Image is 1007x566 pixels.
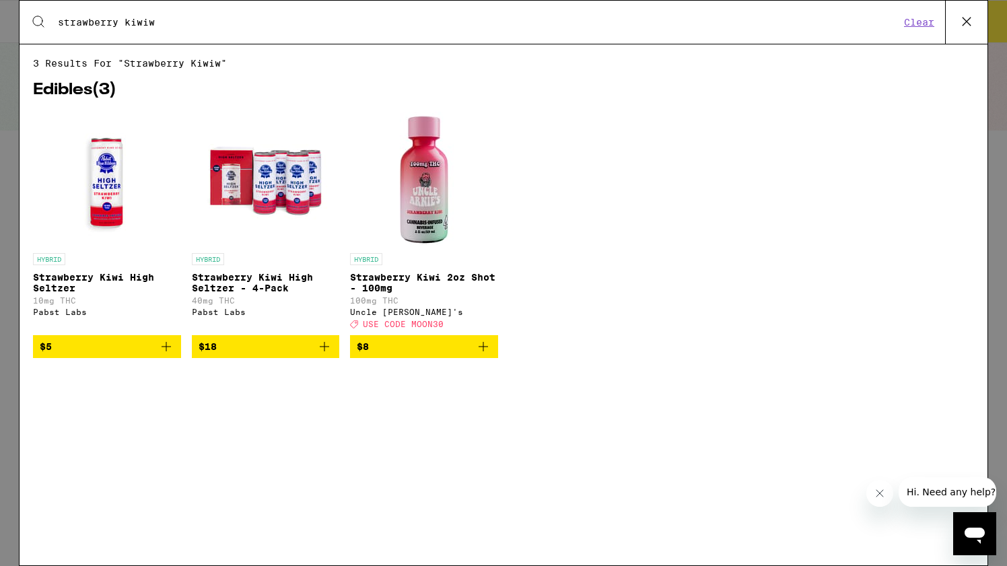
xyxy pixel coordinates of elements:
a: Open page for Strawberry Kiwi 2oz Shot - 100mg from Uncle Arnie's [350,112,498,335]
span: $8 [357,341,369,352]
input: Search for products & categories [57,16,900,28]
p: HYBRID [350,253,382,265]
button: Clear [900,16,938,28]
iframe: Button to launch messaging window [953,512,996,555]
div: Pabst Labs [192,308,340,316]
a: Open page for Strawberry Kiwi High Seltzer - 4-Pack from Pabst Labs [192,112,340,335]
iframe: Close message [866,480,893,507]
iframe: Message from company [899,477,996,507]
span: USE CODE MOON30 [363,320,444,328]
a: Open page for Strawberry Kiwi High Seltzer from Pabst Labs [33,112,181,335]
button: Add to bag [350,335,498,358]
button: Add to bag [33,335,181,358]
button: Add to bag [192,335,340,358]
p: Strawberry Kiwi High Seltzer [33,272,181,293]
img: Uncle Arnie's - Strawberry Kiwi 2oz Shot - 100mg [357,112,491,246]
h2: Edibles ( 3 ) [33,82,974,98]
p: HYBRID [33,253,65,265]
p: 40mg THC [192,296,340,305]
img: Pabst Labs - Strawberry Kiwi High Seltzer - 4-Pack [198,112,333,246]
div: Pabst Labs [33,308,181,316]
p: Strawberry Kiwi High Seltzer - 4-Pack [192,272,340,293]
span: $18 [199,341,217,352]
span: 3 results for "strawberry kiwiw" [33,58,974,69]
span: $5 [40,341,52,352]
p: Strawberry Kiwi 2oz Shot - 100mg [350,272,498,293]
p: 100mg THC [350,296,498,305]
p: HYBRID [192,253,224,265]
div: Uncle [PERSON_NAME]'s [350,308,498,316]
img: Pabst Labs - Strawberry Kiwi High Seltzer [40,112,174,246]
p: 10mg THC [33,296,181,305]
